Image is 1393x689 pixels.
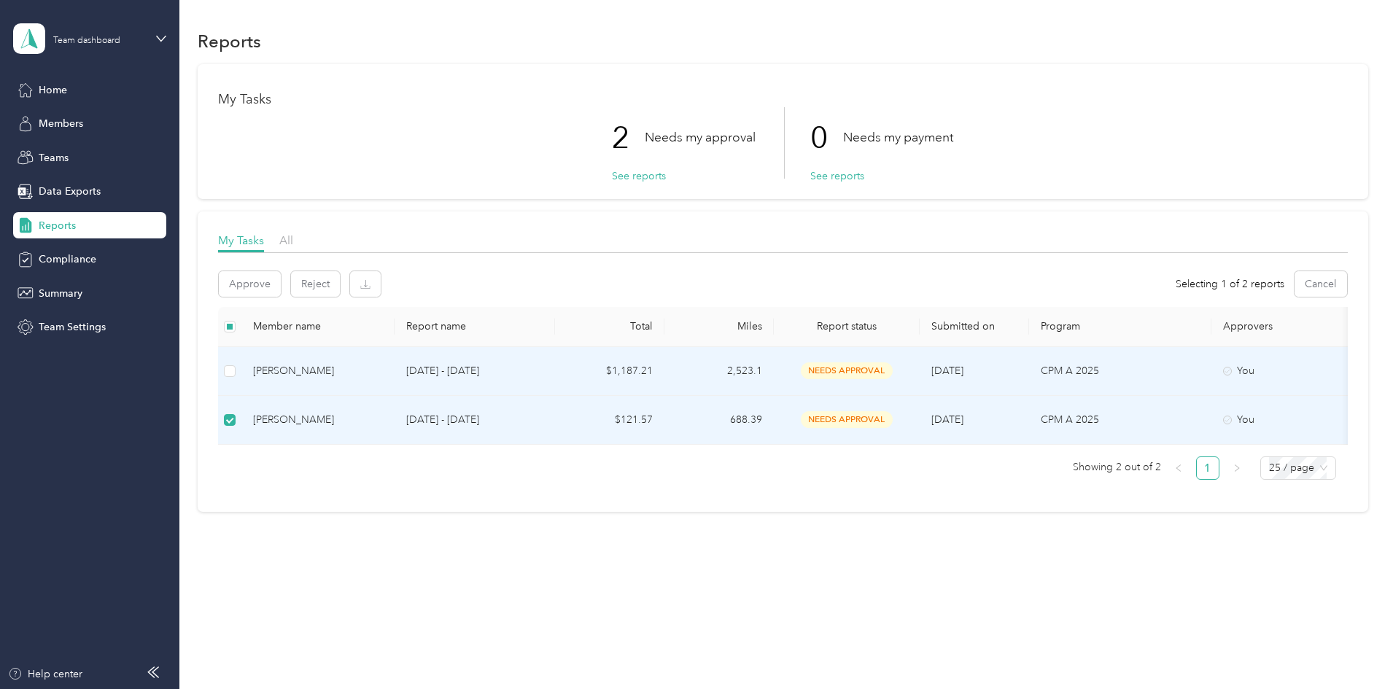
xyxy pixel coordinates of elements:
[406,363,543,379] p: [DATE] - [DATE]
[39,82,67,98] span: Home
[53,36,120,45] div: Team dashboard
[612,168,666,184] button: See reports
[1073,456,1161,478] span: Showing 2 out of 2
[676,320,762,332] div: Miles
[645,128,756,147] p: Needs my approval
[1260,456,1336,480] div: Page Size
[39,150,69,166] span: Teams
[253,320,383,332] div: Member name
[1197,457,1219,479] a: 1
[253,412,383,428] div: [PERSON_NAME]
[785,320,908,332] span: Report status
[567,320,653,332] div: Total
[1225,456,1249,480] button: right
[198,34,261,49] h1: Reports
[1311,607,1393,689] iframe: Everlance-gr Chat Button Frame
[1223,412,1346,428] div: You
[1176,276,1284,292] span: Selecting 1 of 2 reports
[406,412,543,428] p: [DATE] - [DATE]
[931,413,963,426] span: [DATE]
[555,347,664,396] td: $1,187.21
[218,92,1348,107] h1: My Tasks
[801,411,893,428] span: needs approval
[241,307,395,347] th: Member name
[664,396,774,445] td: 688.39
[39,218,76,233] span: Reports
[218,233,264,247] span: My Tasks
[843,128,953,147] p: Needs my payment
[1041,363,1200,379] p: CPM A 2025
[1211,307,1357,347] th: Approvers
[1029,396,1211,445] td: CPM A 2025
[1029,307,1211,347] th: Program
[253,363,383,379] div: [PERSON_NAME]
[39,116,83,131] span: Members
[39,252,96,267] span: Compliance
[612,107,645,168] p: 2
[1196,456,1219,480] li: 1
[810,168,864,184] button: See reports
[8,666,82,682] button: Help center
[279,233,293,247] span: All
[39,319,106,335] span: Team Settings
[931,365,963,377] span: [DATE]
[801,362,893,379] span: needs approval
[555,396,664,445] td: $121.57
[39,286,82,301] span: Summary
[810,107,843,168] p: 0
[664,347,774,396] td: 2,523.1
[1167,456,1190,480] button: left
[1041,412,1200,428] p: CPM A 2025
[920,307,1029,347] th: Submitted on
[39,184,101,199] span: Data Exports
[291,271,340,297] button: Reject
[1295,271,1347,297] button: Cancel
[1029,347,1211,396] td: CPM A 2025
[1167,456,1190,480] li: Previous Page
[1225,456,1249,480] li: Next Page
[1269,457,1327,479] span: 25 / page
[395,307,555,347] th: Report name
[1233,464,1241,472] span: right
[1174,464,1183,472] span: left
[219,271,281,297] button: Approve
[1223,363,1346,379] div: You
